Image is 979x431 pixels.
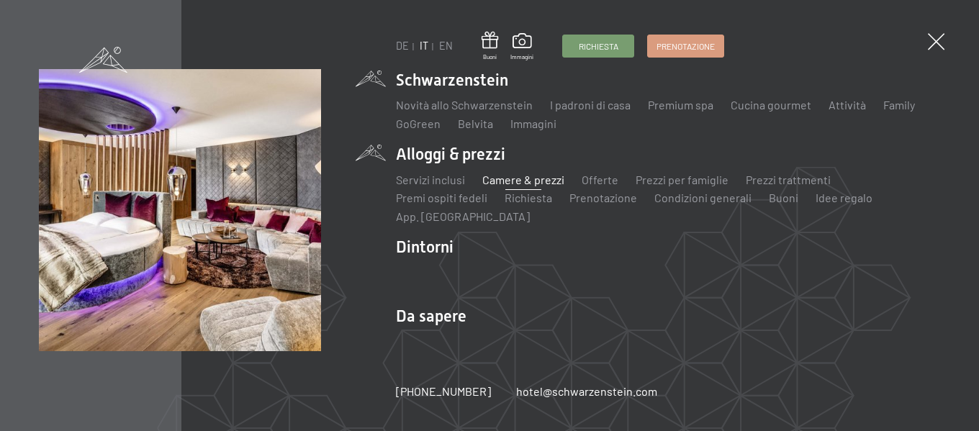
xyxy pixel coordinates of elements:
a: I padroni di casa [550,98,631,112]
a: IT [420,40,428,52]
a: Camere & prezzi [482,173,564,186]
a: Prenotazione [569,191,637,204]
span: Immagini [510,53,533,61]
a: Prenotazione [648,35,723,57]
span: Prenotazione [657,40,715,53]
a: Buoni [769,191,798,204]
a: Offerte [582,173,618,186]
span: Buoni [482,53,498,61]
a: Richiesta [563,35,633,57]
a: Idee regalo [816,191,872,204]
a: Cucina gourmet [731,98,811,112]
a: Prezzi per famiglie [636,173,728,186]
a: Prezzi trattmenti [746,173,831,186]
a: Buoni [482,32,498,61]
a: Belvita [458,117,493,130]
a: Servizi inclusi [396,173,465,186]
a: GoGreen [396,117,441,130]
a: Immagini [510,33,533,60]
span: Richiesta [579,40,618,53]
a: Premium spa [648,98,713,112]
a: hotel@schwarzenstein.com [516,384,657,399]
a: Novità allo Schwarzenstein [396,98,533,112]
a: DE [396,40,409,52]
a: EN [439,40,453,52]
a: App. [GEOGRAPHIC_DATA] [396,209,530,223]
a: Condizioni generali [654,191,752,204]
a: Attività [829,98,866,112]
a: Premi ospiti fedeli [396,191,487,204]
a: [PHONE_NUMBER] [396,384,491,399]
a: Family [883,98,915,112]
span: [PHONE_NUMBER] [396,384,491,398]
a: Richiesta [505,191,552,204]
a: Immagini [510,117,556,130]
